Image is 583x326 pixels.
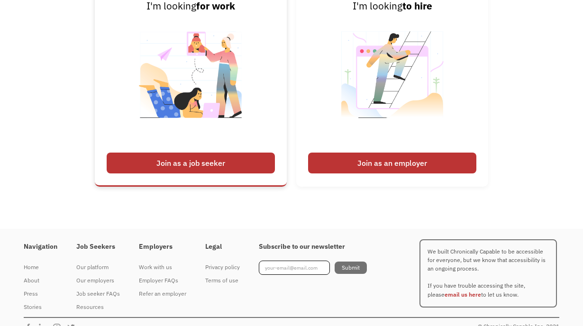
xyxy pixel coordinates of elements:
div: Our employers [76,275,120,286]
a: Resources [76,300,120,314]
div: Stories [24,301,57,313]
h4: Employers [139,243,186,251]
div: Terms of use [205,275,240,286]
div: Resources [76,301,120,313]
a: Our platform [76,261,120,274]
form: Footer Newsletter [259,261,367,275]
div: Privacy policy [205,262,240,273]
a: Press [24,287,57,300]
a: Job seeker FAQs [76,287,120,300]
a: Home [24,261,57,274]
a: Refer an employer [139,287,186,300]
a: Privacy policy [205,261,240,274]
div: Work with us [139,262,186,273]
div: Our platform [76,262,120,273]
a: email us here [445,291,481,298]
div: Refer an employer [139,288,186,299]
a: Stories [24,300,57,314]
h4: Navigation [24,243,57,251]
h4: Subscribe to our newsletter [259,243,367,251]
a: Work with us [139,261,186,274]
p: We built Chronically Capable to be accessible for everyone, but we know that accessibility is an ... [419,239,557,308]
a: Employer FAQs [139,274,186,287]
div: Job seeker FAQs [76,288,120,299]
div: Press [24,288,57,299]
h4: Legal [205,243,240,251]
h4: Job Seekers [76,243,120,251]
div: About [24,275,57,286]
a: Our employers [76,274,120,287]
div: Join as an employer [308,153,476,173]
div: Home [24,262,57,273]
input: Submit [335,262,367,274]
a: About [24,274,57,287]
div: Join as a job seeker [107,153,275,173]
a: Terms of use [205,274,240,287]
div: Employer FAQs [139,275,186,286]
input: your-email@email.com [259,261,330,275]
img: Chronically Capable Personalized Job Matching [132,14,250,148]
